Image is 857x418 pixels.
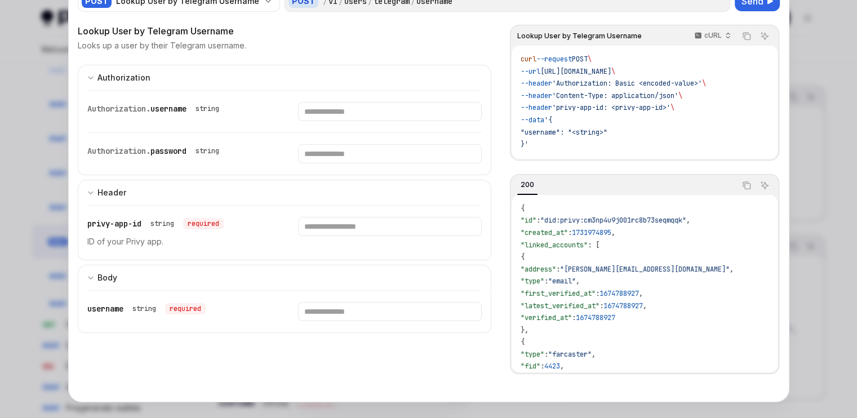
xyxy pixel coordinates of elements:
span: : [572,313,576,322]
span: "created_at" [521,228,568,237]
span: }' [521,140,529,149]
div: 200 [517,178,538,192]
span: , [611,228,615,237]
span: "[PERSON_NAME][EMAIL_ADDRESS][DOMAIN_NAME]" [560,265,730,274]
div: Authorization.username [87,102,224,115]
span: \ [588,55,592,64]
button: Expand input section [78,180,492,205]
span: --header [521,79,552,88]
span: : [536,216,540,225]
div: username [87,302,206,315]
input: Enter username [298,302,482,321]
input: Enter privy-app-id [298,217,482,236]
span: "id" [521,216,536,225]
button: Expand input section [78,265,492,290]
span: , [730,265,734,274]
div: required [183,218,224,229]
button: Copy the contents from the code block [739,178,754,193]
span: --request [536,55,572,64]
input: Enter username [298,102,482,121]
span: 'Authorization: Basic <encoded-value>' [552,79,702,88]
span: { [521,252,525,261]
div: Lookup User by Telegram Username [78,24,492,38]
span: : [596,289,600,298]
span: : [556,265,560,274]
span: : [ [588,241,600,250]
span: { [521,337,525,346]
div: Authorization [97,71,150,85]
span: username [150,104,187,114]
span: privy-app-id [87,219,141,229]
span: "verified_at" [521,313,572,322]
span: password [150,146,187,156]
span: "type" [521,277,544,286]
div: privy-app-id [87,217,224,230]
span: "first_verified_at" [521,289,596,298]
button: Ask AI [757,178,772,193]
span: , [643,301,647,310]
span: \ [611,67,615,76]
span: 'privy-app-id: <privy-app-id>' [552,103,670,112]
span: "type" [521,350,544,359]
span: 1731974895 [572,228,611,237]
span: 1674788927 [576,313,615,322]
span: \ [678,91,682,100]
span: --url [521,67,540,76]
span: , [560,362,564,371]
span: 1674788927 [603,301,643,310]
span: "address" [521,265,556,274]
span: Authorization. [87,146,150,156]
span: : [544,350,548,359]
span: : [600,301,603,310]
div: required [165,303,206,314]
span: , [686,216,690,225]
p: ID of your Privy app. [87,235,271,248]
button: Expand input section [78,65,492,90]
span: curl [521,55,536,64]
span: "linked_accounts" [521,241,588,250]
input: Enter password [298,144,482,163]
span: "did:privy:cm3np4u9j001rc8b73seqmqqk" [540,216,686,225]
span: --header [521,103,552,112]
button: Copy the contents from the code block [739,29,754,43]
span: --data [521,115,544,124]
span: 1674788927 [600,289,639,298]
span: 4423 [544,362,560,371]
span: \ [702,79,706,88]
span: "fid" [521,362,540,371]
div: Authorization.password [87,144,224,158]
span: 'Content-Type: application/json' [552,91,678,100]
span: "farcaster" [548,350,592,359]
span: "email" [548,277,576,286]
span: '{ [544,115,552,124]
span: "latest_verified_at" [521,301,600,310]
span: --header [521,91,552,100]
div: Header [97,186,126,199]
span: username [87,304,123,314]
span: , [639,289,643,298]
span: , [576,277,580,286]
span: { [521,204,525,213]
span: : [568,228,572,237]
span: : [540,362,544,371]
div: Body [97,271,117,284]
button: cURL [688,26,736,46]
span: Lookup User by Telegram Username [517,32,642,41]
span: }, [521,326,529,335]
span: "username": "<string>" [521,128,607,137]
p: cURL [704,31,722,40]
span: [URL][DOMAIN_NAME] [540,67,611,76]
span: POST [572,55,588,64]
span: Authorization. [87,104,150,114]
p: Looks up a user by their Telegram username. [78,40,246,51]
button: Ask AI [757,29,772,43]
span: : [544,277,548,286]
span: \ [670,103,674,112]
span: , [592,350,596,359]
